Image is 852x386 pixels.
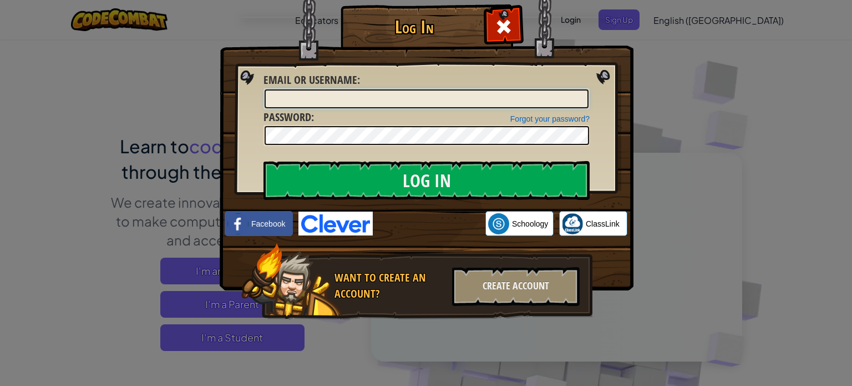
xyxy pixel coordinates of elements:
[343,17,485,37] h1: Log In
[512,218,548,229] span: Schoology
[263,109,314,126] label: :
[251,218,285,229] span: Facebook
[452,267,580,306] div: Create Account
[263,72,357,87] span: Email or Username
[263,72,360,88] label: :
[334,270,445,302] div: Want to create an account?
[586,218,620,229] span: ClassLink
[298,212,373,235] img: clever-logo-blue.png
[227,213,248,234] img: facebook_small.png
[263,161,590,200] input: Log In
[263,109,311,124] span: Password
[562,213,583,234] img: classlink-logo-small.png
[373,212,485,236] iframe: Sign in with Google Button
[510,114,590,123] a: Forgot your password?
[488,213,509,234] img: schoology.png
